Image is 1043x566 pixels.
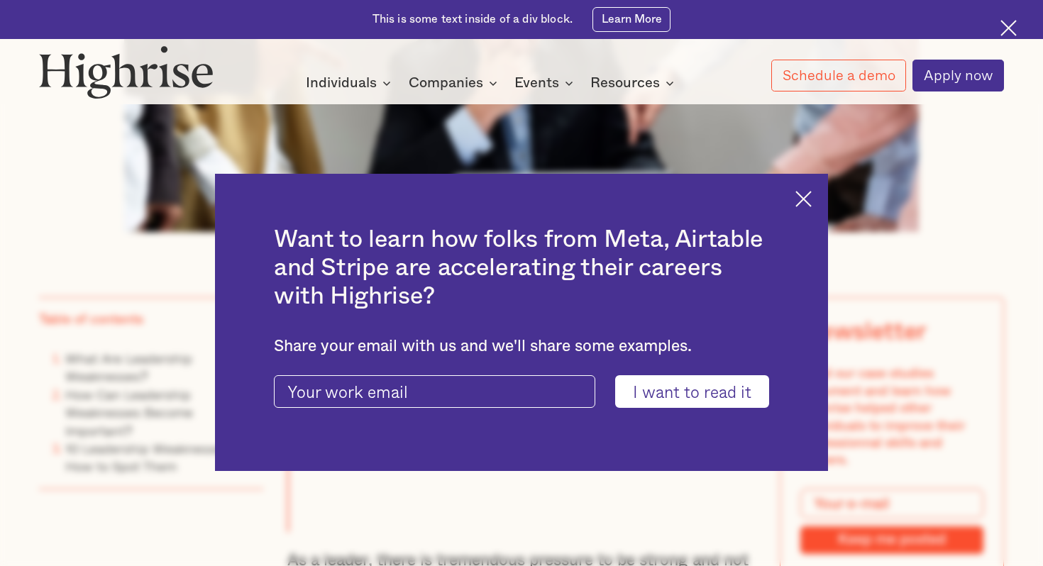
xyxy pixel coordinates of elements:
div: This is some text inside of a div block. [372,12,573,28]
input: Your work email [274,375,595,408]
div: Events [514,74,559,91]
h2: Want to learn how folks from Meta, Airtable and Stripe are accelerating their careers with Highrise? [274,226,769,311]
img: Cross icon [1000,20,1017,36]
div: Companies [409,74,483,91]
div: Share your email with us and we'll share some examples. [274,337,769,356]
img: Cross icon [795,191,812,207]
a: Schedule a demo [771,60,906,91]
div: Individuals [306,74,377,91]
div: Companies [409,74,502,91]
div: Events [514,74,578,91]
form: current-ascender-blog-article-modal-form [274,375,769,408]
input: I want to read it [615,375,769,408]
img: Highrise logo [39,45,214,98]
a: Learn More [592,7,671,32]
div: Resources [590,74,660,91]
div: Individuals [306,74,395,91]
a: Apply now [912,60,1004,91]
div: Resources [590,74,678,91]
